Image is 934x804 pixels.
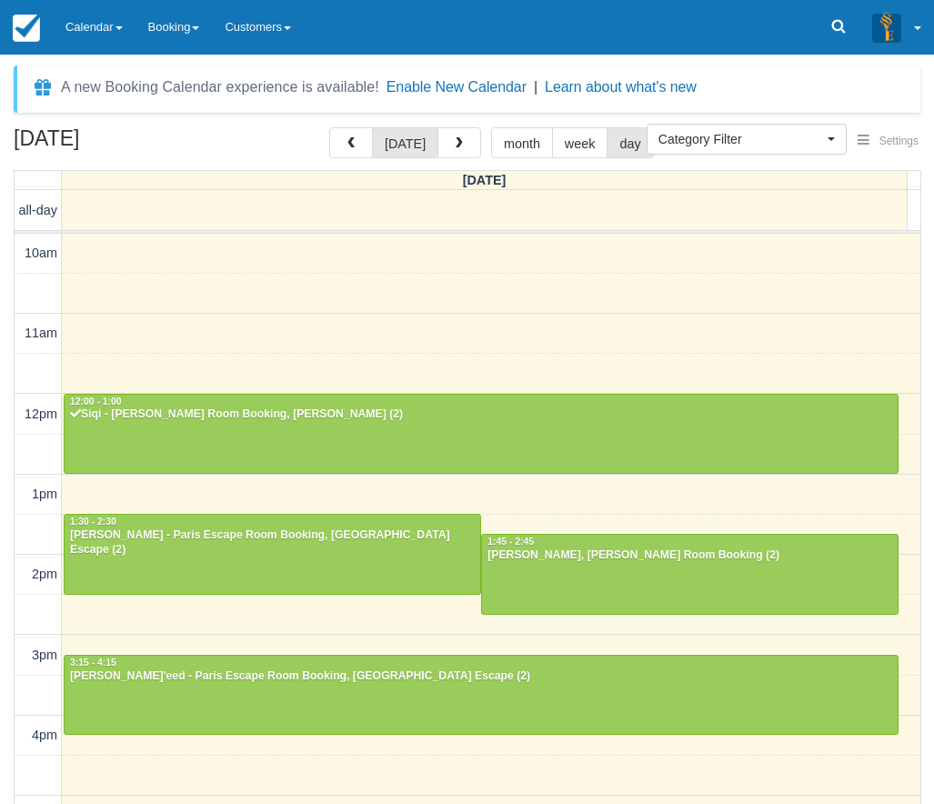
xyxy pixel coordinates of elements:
[19,203,57,217] span: all-day
[69,669,893,684] div: [PERSON_NAME]'eed - Paris Escape Room Booking, [GEOGRAPHIC_DATA] Escape (2)
[70,397,122,407] span: 12:00 - 1:00
[879,135,919,147] span: Settings
[64,514,481,594] a: 1:30 - 2:30[PERSON_NAME] - Paris Escape Room Booking, [GEOGRAPHIC_DATA] Escape (2)
[552,127,608,158] button: week
[487,537,534,547] span: 1:45 - 2:45
[545,79,697,95] a: Learn about what's new
[25,407,57,421] span: 12pm
[32,728,57,742] span: 4pm
[61,76,379,98] div: A new Booking Calendar experience is available!
[463,173,507,187] span: [DATE]
[69,407,893,422] div: Siqi - [PERSON_NAME] Room Booking, [PERSON_NAME] (2)
[658,130,823,148] span: Category Filter
[25,326,57,340] span: 11am
[534,79,537,95] span: |
[491,127,553,158] button: month
[64,655,899,735] a: 3:15 - 4:15[PERSON_NAME]'eed - Paris Escape Room Booking, [GEOGRAPHIC_DATA] Escape (2)
[372,127,438,158] button: [DATE]
[387,78,527,96] button: Enable New Calendar
[32,648,57,662] span: 3pm
[70,517,116,527] span: 1:30 - 2:30
[487,548,893,563] div: [PERSON_NAME], [PERSON_NAME] Room Booking (2)
[32,567,57,581] span: 2pm
[481,534,899,614] a: 1:45 - 2:45[PERSON_NAME], [PERSON_NAME] Room Booking (2)
[847,128,929,155] button: Settings
[607,127,653,158] button: day
[647,124,847,155] button: Category Filter
[872,13,901,42] img: A3
[13,15,40,42] img: checkfront-main-nav-mini-logo.png
[64,394,899,474] a: 12:00 - 1:00Siqi - [PERSON_NAME] Room Booking, [PERSON_NAME] (2)
[32,487,57,501] span: 1pm
[70,658,116,668] span: 3:15 - 4:15
[69,528,476,558] div: [PERSON_NAME] - Paris Escape Room Booking, [GEOGRAPHIC_DATA] Escape (2)
[25,246,57,260] span: 10am
[14,127,244,161] h2: [DATE]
